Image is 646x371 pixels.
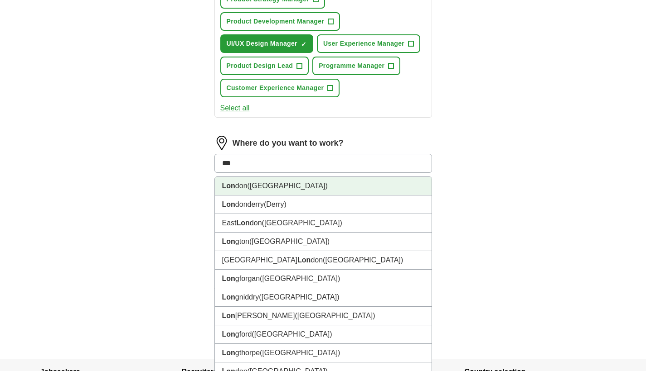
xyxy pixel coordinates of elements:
button: User Experience Manager [317,34,420,53]
span: ([GEOGRAPHIC_DATA]) [262,219,342,227]
span: User Experience Manager [323,39,404,48]
span: UI/UX Design Manager [227,39,297,48]
span: ✓ [301,41,306,48]
li: don [215,177,432,195]
span: ([GEOGRAPHIC_DATA]) [249,238,330,245]
li: gton [215,233,432,251]
span: ([GEOGRAPHIC_DATA]) [260,275,340,282]
strong: Lon [222,238,235,245]
strong: Lon [222,293,235,301]
li: East don [215,214,432,233]
span: ([GEOGRAPHIC_DATA]) [260,349,340,357]
li: gniddry [215,288,432,307]
span: ([GEOGRAPHIC_DATA]) [295,312,375,319]
li: donderry [215,195,432,214]
strong: Lon [222,200,235,208]
strong: Lon [222,330,235,338]
span: Programme Manager [319,61,384,71]
strong: Lon [222,182,235,190]
span: Product Development Manager [227,17,325,26]
span: ([GEOGRAPHIC_DATA]) [259,293,339,301]
span: (Derry) [264,200,287,208]
li: gthorpe [215,344,432,362]
li: gforgan [215,270,432,288]
button: Product Design Lead [220,57,309,75]
button: Product Development Manager [220,12,340,31]
img: location.png [214,136,229,150]
li: [GEOGRAPHIC_DATA] don [215,251,432,270]
label: Where do you want to work? [233,137,344,149]
li: gford [215,325,432,344]
button: Customer Experience Manager [220,79,340,97]
span: ([GEOGRAPHIC_DATA]) [252,330,332,338]
span: Product Design Lead [227,61,293,71]
strong: Lon [222,312,235,319]
button: Programme Manager [312,57,400,75]
strong: Lon [222,349,235,357]
span: ([GEOGRAPHIC_DATA]) [248,182,328,190]
strong: Lon [237,219,250,227]
strong: Lon [297,256,311,264]
li: [PERSON_NAME] [215,307,432,325]
strong: Lon [222,275,235,282]
span: Customer Experience Manager [227,83,324,93]
button: UI/UX Design Manager✓ [220,34,313,53]
button: Select all [220,103,250,114]
span: ([GEOGRAPHIC_DATA]) [323,256,403,264]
